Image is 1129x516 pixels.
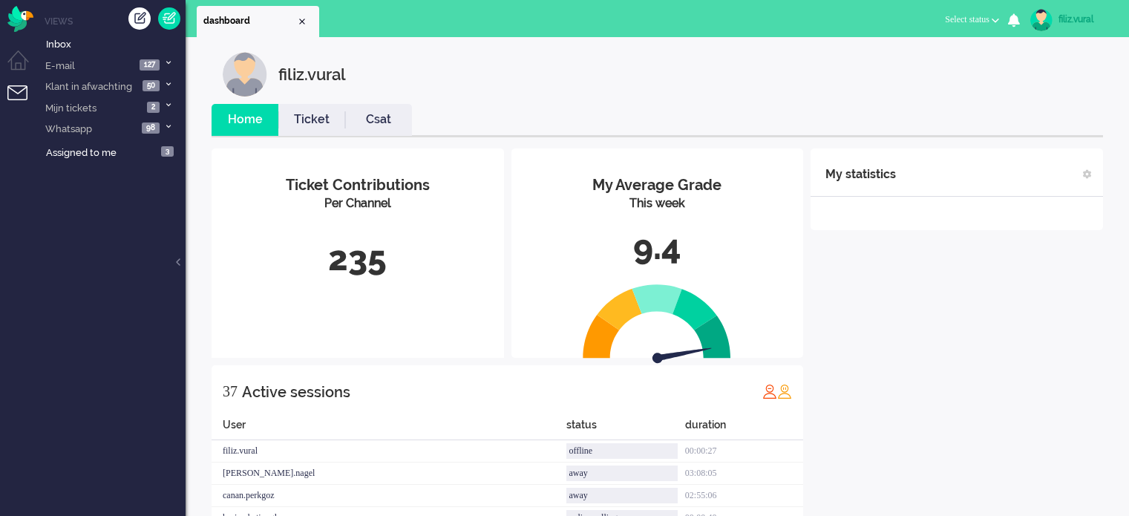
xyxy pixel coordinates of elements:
span: Whatsapp [43,116,92,142]
span: Inbox [46,39,71,50]
div: This week [523,195,793,212]
div: away [566,466,677,481]
span: Mijn tickets [43,95,96,121]
div: Create ticket [128,7,151,30]
li: Home [212,104,278,136]
a: Assigned to me 3 [43,144,186,160]
div: filiz.vural [278,52,346,97]
span: Assigned to me [46,147,117,158]
img: arrow.svg [649,323,712,385]
li: Select status [936,4,1008,37]
div: User [212,417,566,440]
li: Dashboard [197,6,319,37]
div: away [566,488,677,503]
a: Quick Ticket [158,7,180,30]
img: flow_omnibird.svg [7,6,33,32]
div: status [566,417,684,440]
a: Home [212,111,278,128]
a: Ticket [278,111,345,128]
li: Dashboard menu [7,50,41,84]
div: filiz.vural [1058,12,1114,27]
div: canan.perkgoz [212,485,566,507]
span: 3 [161,146,174,157]
div: [PERSON_NAME].nagel [212,463,566,485]
div: 03:08:05 [685,463,803,485]
span: E-mail [43,53,75,79]
span: dashboard [203,15,296,27]
span: Klant in afwachting [43,74,132,99]
img: profile_red.svg [762,384,777,399]
div: Close tab [296,16,308,27]
li: Tickets menu [7,85,41,119]
li: Csat [345,104,412,136]
div: 37 [223,376,238,406]
div: filiz.vural [212,440,566,463]
button: Select status [936,9,1008,30]
span: 98 [142,123,160,134]
div: Per Channel [223,195,493,212]
span: 50 [143,80,160,91]
div: Active sessions [242,377,350,407]
div: duration [685,417,803,440]
span: 2 [147,102,160,113]
a: Omnidesk [7,10,33,21]
li: Ticket [278,104,345,136]
div: 9.4 [523,223,793,272]
div: 00:00:27 [685,440,803,463]
a: filiz.vural [1027,9,1114,31]
img: customer.svg [223,52,267,97]
div: My Average Grade [523,174,793,196]
div: My statistics [825,160,896,189]
span: 127 [140,59,160,71]
div: 235 [223,235,493,284]
div: Ticket Contributions [223,174,493,196]
div: 02:55:06 [685,485,803,507]
img: avatar [1030,9,1053,31]
a: Inbox [43,36,186,52]
a: Csat [345,111,412,128]
div: offline [566,443,677,459]
span: Select status [945,14,989,25]
img: semi_circle.svg [583,284,731,359]
li: Views [45,15,186,27]
img: profile_orange.svg [777,384,792,399]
